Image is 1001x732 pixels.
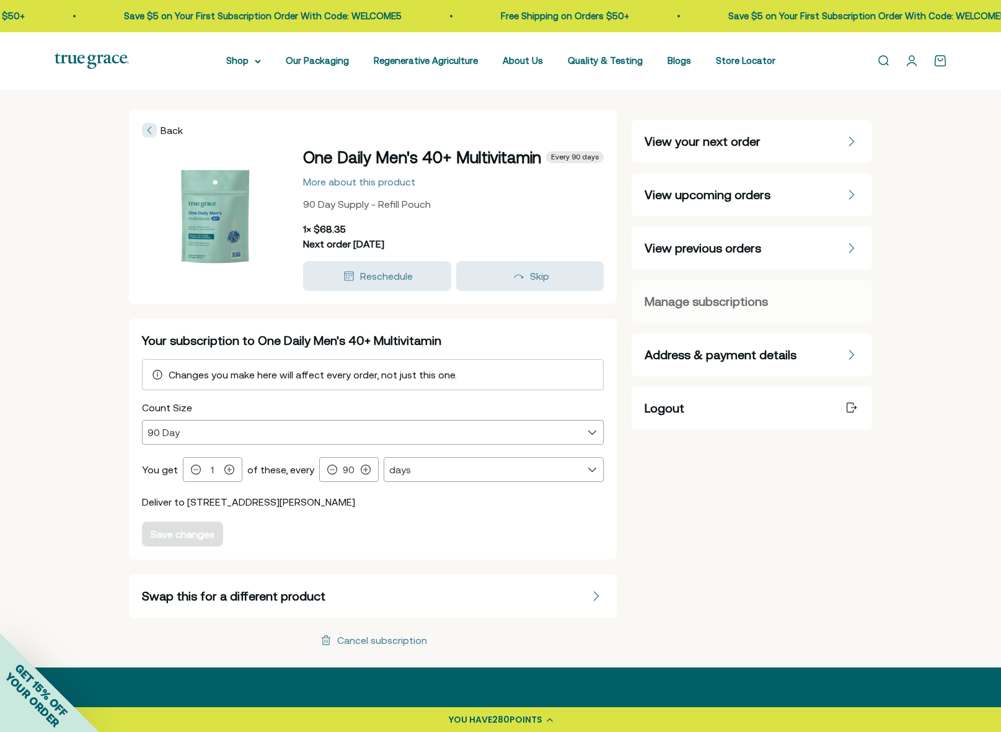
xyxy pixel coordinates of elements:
button: Save changes [142,522,223,547]
span: Manage subscriptions [645,293,768,310]
a: Free Shipping on Orders $50+ [500,11,628,21]
span: View upcoming orders [645,186,770,203]
button: Skip [456,261,604,291]
div: Save changes [151,529,214,539]
span: 280 [492,713,509,726]
span: of these, every [247,464,314,475]
img: One Daily Men's 40+ Multivitamin [153,157,277,281]
a: Store Locator [716,55,775,66]
a: About Us [503,55,543,66]
span: Deliver to [STREET_ADDRESS][PERSON_NAME] [142,496,355,507]
a: View upcoming orders [632,173,872,216]
p: Save $5 on Your First Subscription Order With Code: WELCOME5 [123,9,400,24]
span: Logout [645,399,684,417]
a: Logout [632,386,872,430]
span: Every 90 days [551,153,599,163]
span: View previous orders [645,239,761,257]
button: Reschedule [303,261,451,291]
span: 90 Day Supply - Refill Pouch [303,199,431,210]
span: $68.35 [314,223,346,234]
a: Quality & Testing [568,55,643,66]
span: YOUR ORDER [2,670,62,730]
summary: Shop [226,53,261,68]
a: Our Packaging [286,55,349,66]
span: Cancel subscription [319,633,427,648]
span: Address & payment details [645,346,796,364]
input: 0 [340,465,358,475]
div: More about this product [303,177,415,187]
div: Cancel subscription [337,635,427,645]
span: Back [161,125,183,136]
span: GET 15% OFF [12,661,70,719]
a: View previous orders [632,226,872,270]
a: Manage subscriptions [632,280,872,323]
span: Skip [530,270,549,282]
span: You get [142,464,178,475]
span: View your next order [645,133,761,150]
span: Back [142,123,183,138]
input: 0 [203,465,222,475]
a: Regenerative Agriculture [374,55,478,66]
span: POINTS [509,713,542,726]
span: 1 × [303,223,311,234]
span: Count Size [142,402,192,413]
span: Next order [DATE] [303,238,384,249]
span: Your subscription to One Daily Men's 40+ Multivitamin [142,333,441,347]
span: YOU HAVE [449,713,492,726]
span: Reschedule [360,270,413,282]
a: View your next order [632,120,872,163]
a: Address & payment details [632,333,872,377]
span: Changes you make here will affect every order, not just this one. [169,369,457,380]
a: Blogs [668,55,691,66]
span: One Daily Men's 40+ Multivitamin [303,148,541,166]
